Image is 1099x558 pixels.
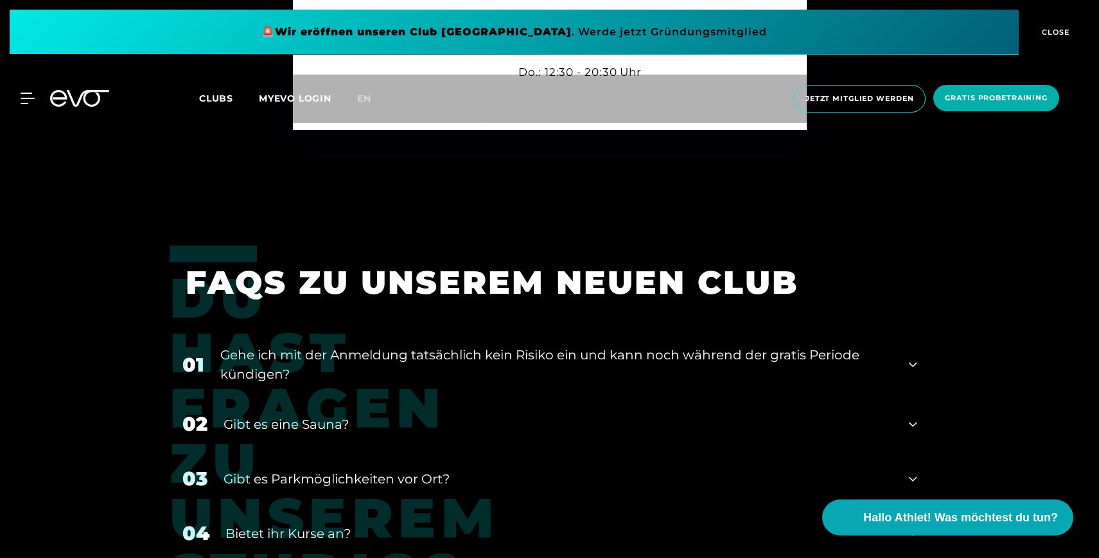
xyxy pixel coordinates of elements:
a: Gratis Probetraining [929,85,1063,113]
button: Hallo Athlet! Was möchtest du tun? [822,500,1073,535]
a: en [357,91,387,106]
h1: FAQS ZU UNSEREM NEUEN CLUB [186,262,898,303]
span: en [357,93,371,104]
div: Gehe ich mit der Anmeldung tatsächlich kein Risiko ein und kann noch während der gratis Periode k... [220,345,893,384]
a: Clubs [199,92,259,104]
span: Gratis Probetraining [945,93,1048,104]
div: 04 [182,519,209,548]
div: 03 [182,464,207,493]
a: MYEVO LOGIN [259,93,331,104]
span: Jetzt Mitglied werden [805,93,913,104]
div: Gibt es Parkmöglichkeiten vor Ort? [224,469,893,489]
button: CLOSE [1019,10,1089,55]
span: CLOSE [1039,26,1070,38]
div: Bietet ihr Kurse an? [225,524,893,543]
span: Hallo Athlet! Was möchtest du tun? [863,509,1058,526]
a: Jetzt Mitglied werden [789,85,929,113]
div: Gibt es eine Sauna? [224,415,893,434]
div: 01 [182,350,204,379]
span: Clubs [199,93,233,104]
div: 02 [182,410,207,438]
